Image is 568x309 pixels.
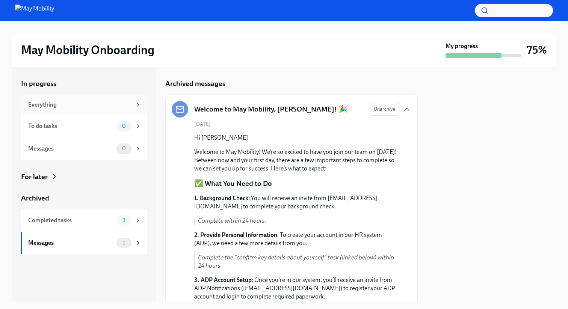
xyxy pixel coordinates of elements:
[446,42,478,50] strong: My progress
[370,103,399,116] button: Unarchive
[198,254,394,269] em: Complete the "confirm key details about yourself" task (linked below) within 24 hours
[21,115,147,137] a: To do tasks0
[21,172,147,182] a: For later
[28,145,113,153] div: Messages
[21,95,147,115] a: Everything
[194,194,399,211] p: : You will receive an invite from [EMAIL_ADDRESS][DOMAIN_NAME] to complete your background check.
[118,240,130,246] span: 1
[165,79,225,89] h5: Archived messages
[194,231,277,238] strong: 2. Provide Personal Information
[21,232,147,254] a: Messages1
[118,146,130,151] span: 0
[194,121,211,128] span: [DATE]
[21,193,147,203] a: Archived
[118,123,130,129] span: 0
[21,137,147,160] a: Messages0
[28,239,113,247] div: Messages
[28,122,113,130] div: To do tasks
[374,106,395,113] span: Unarchive
[527,43,547,57] h3: 75%
[21,172,48,182] div: For later
[28,216,113,225] div: Completed tasks
[194,194,248,202] strong: 1. Background Check
[21,209,147,232] a: Completed tasks3
[194,276,399,301] p: : Once you're in our system, you’ll receive an invite from ADP Notifications ([EMAIL_ADDRESS][DOM...
[194,276,252,283] strong: 3. ADP Account Setup
[194,148,399,173] p: Welcome to May Mobility! We’re so excited to have you join our team on [DATE]! Between now and yo...
[194,134,399,142] p: Hi [PERSON_NAME]
[118,217,130,223] span: 3
[28,101,131,109] div: Everything
[198,217,266,224] em: Complete within 24 hours.
[15,5,54,17] img: May Mobility
[194,179,272,188] p: ✅ What You Need to Do
[194,104,347,114] h5: Welcome to May Mobility, [PERSON_NAME]! 🎉
[194,231,399,247] p: : To create your account in our HR system (ADP), we need a few more details from you.
[21,42,154,57] h2: May Mobility Onboarding
[21,79,147,89] a: In progress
